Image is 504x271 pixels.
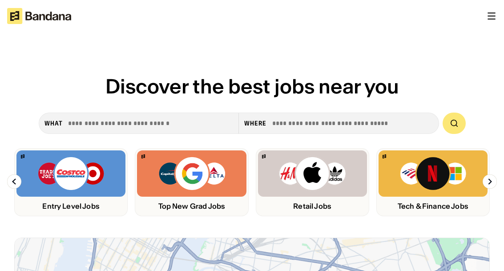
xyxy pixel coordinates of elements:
img: Bank of America, Netflix, Microsoft logos [399,156,467,191]
img: Bandana logo [141,154,145,158]
div: what [44,119,63,127]
img: Left Arrow [7,174,21,189]
a: Bandana logoCapital One, Google, Delta logosTop New Grad Jobs [135,148,248,216]
div: Entry Level Jobs [16,202,125,210]
img: Bandana logo [21,154,24,158]
img: Capital One, Google, Delta logos [158,156,226,191]
a: Bandana logoH&M, Apply, Adidas logosRetail Jobs [256,148,369,216]
img: Right Arrow [483,174,497,189]
div: Top New Grad Jobs [137,202,246,210]
div: Tech & Finance Jobs [379,202,488,210]
img: Bandana logo [383,154,386,158]
div: Where [244,119,267,127]
a: Bandana logoTrader Joe’s, Costco, Target logosEntry Level Jobs [14,148,128,216]
img: Bandana logo [262,154,266,158]
img: H&M, Apply, Adidas logos [278,156,346,191]
span: Discover the best jobs near you [105,74,399,99]
div: Retail Jobs [258,202,367,210]
img: Trader Joe’s, Costco, Target logos [37,156,105,191]
a: Bandana logoBank of America, Netflix, Microsoft logosTech & Finance Jobs [376,148,490,216]
img: Bandana logotype [7,8,71,24]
